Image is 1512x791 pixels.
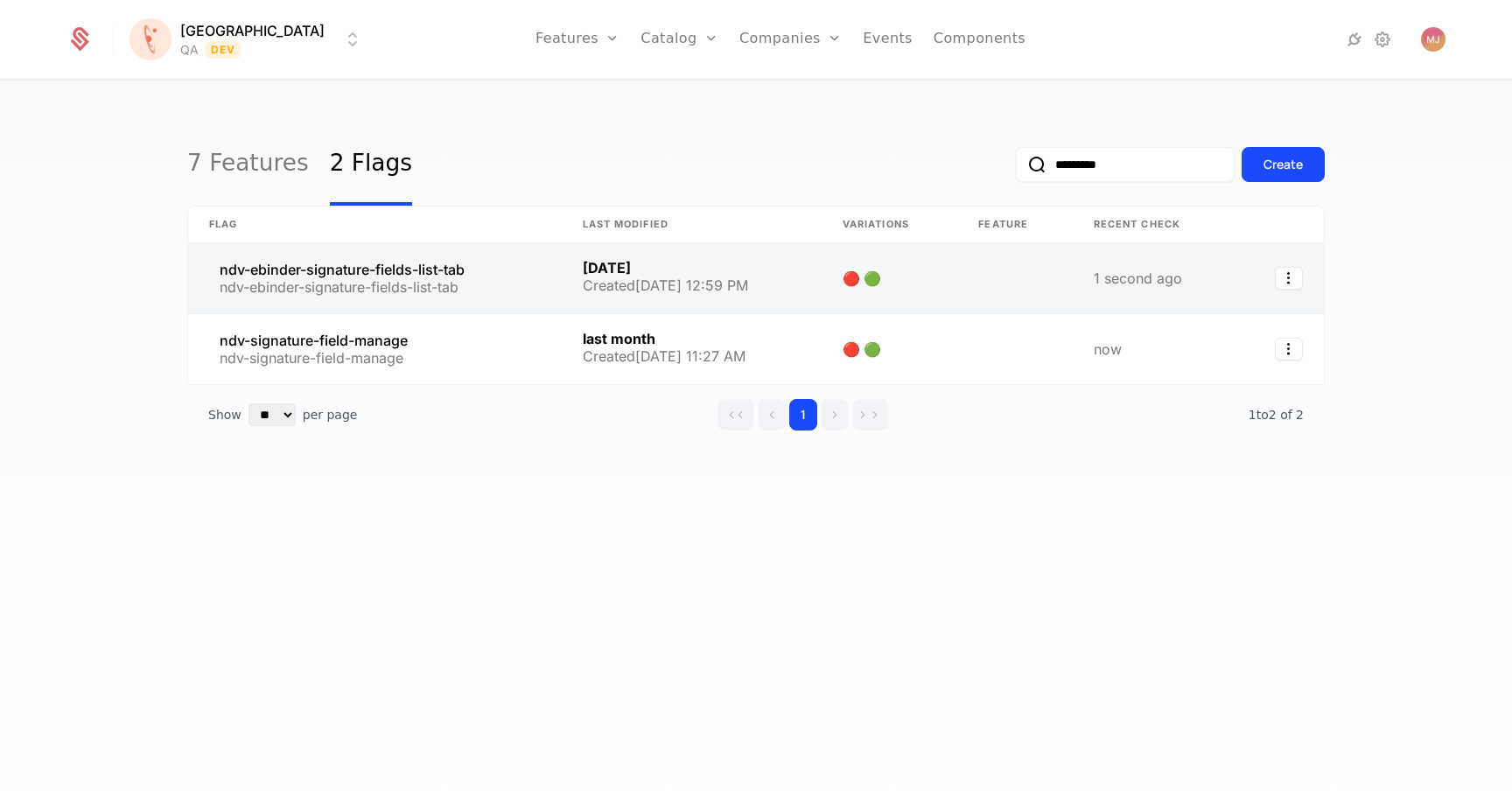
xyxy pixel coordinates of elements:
th: Flag [188,206,562,243]
button: Open user button [1421,27,1445,52]
th: Feature [957,206,1072,243]
button: Select action [1275,338,1303,360]
div: Table pagination [187,385,1325,444]
img: Milos Jacimovic [1421,27,1445,52]
select: Select page size [248,403,296,426]
div: QA [180,41,199,59]
span: per page [303,406,358,423]
span: [GEOGRAPHIC_DATA] [180,20,325,41]
button: Go to next page [821,399,849,430]
button: Select environment [135,20,363,59]
a: Integrations [1344,29,1365,50]
a: Settings [1372,29,1393,50]
a: 7 Features [187,123,309,206]
button: Select action [1275,267,1303,290]
a: 2 Flags [330,123,412,206]
button: Go to page 1 [789,399,817,430]
button: Go to last page [852,399,889,430]
th: Variations [822,206,958,243]
span: Show [208,406,241,423]
span: Dev [206,41,241,59]
span: 1 to 2 of [1249,408,1296,422]
button: Create [1242,147,1325,182]
button: Go to previous page [758,399,786,430]
th: Last Modified [562,206,822,243]
button: Go to first page [717,399,754,430]
div: Create [1263,156,1303,173]
span: 2 [1249,408,1304,422]
div: Page navigation [717,399,889,430]
img: Florence [129,18,171,60]
th: Recent check [1073,206,1236,243]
